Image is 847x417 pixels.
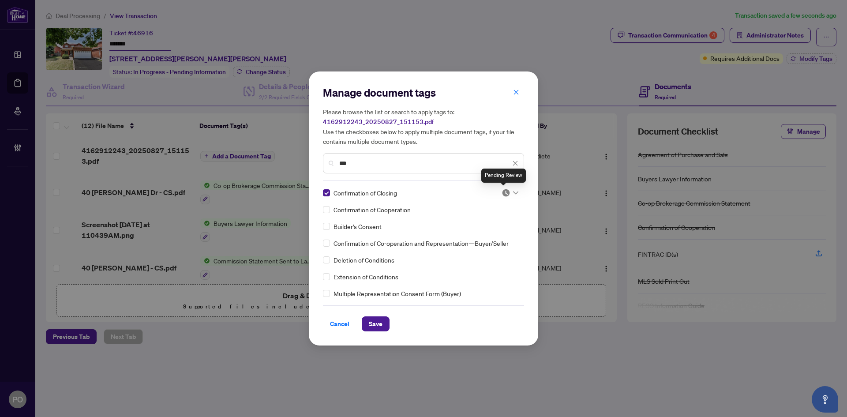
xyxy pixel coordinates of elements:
[323,118,434,126] span: 4162912243_20250827_151153.pdf
[502,188,518,197] span: Pending Review
[512,160,518,166] span: close
[334,222,382,231] span: Builder's Consent
[334,238,509,248] span: Confirmation of Co-operation and Representation—Buyer/Seller
[334,272,398,282] span: Extension of Conditions
[323,316,356,331] button: Cancel
[323,86,524,100] h2: Manage document tags
[334,289,461,298] span: Multiple Representation Consent Form (Buyer)
[330,317,349,331] span: Cancel
[369,317,382,331] span: Save
[362,316,390,331] button: Save
[481,169,526,183] div: Pending Review
[513,89,519,95] span: close
[334,255,394,265] span: Deletion of Conditions
[323,107,524,146] h5: Please browse the list or search to apply tags to: Use the checkboxes below to apply multiple doc...
[334,188,397,198] span: Confirmation of Closing
[502,188,510,197] img: status
[812,386,838,413] button: Open asap
[334,205,411,214] span: Confirmation of Cooperation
